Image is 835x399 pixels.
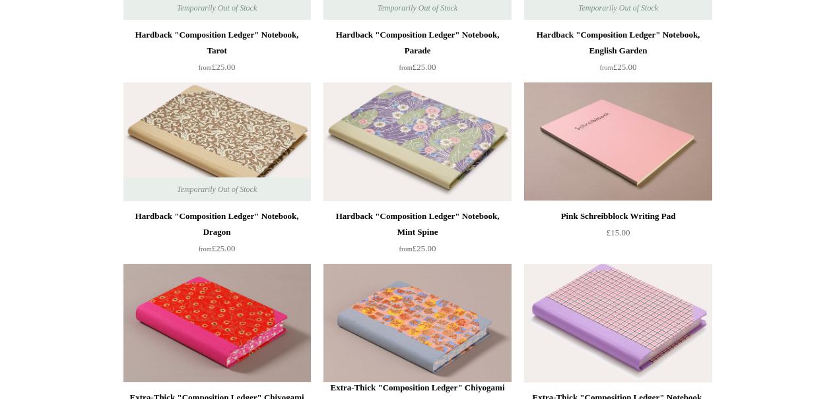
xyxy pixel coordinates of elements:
div: Hardback "Composition Ledger" Notebook, Parade [327,27,508,59]
img: Extra-Thick "Composition Ledger" Notebook, Chiyogami Notebook, Pink Plaid [524,264,712,383]
a: Pink Schreibblock Writing Pad £15.00 [524,208,712,262]
a: Hardback "Composition Ledger" Notebook, Dragon from£25.00 [123,208,311,262]
a: Extra-Thick "Composition Ledger" Chiyogami Notebook, 1960s Japan, Cornflower Extra-Thick "Composi... [323,264,511,383]
div: Hardback "Composition Ledger" Notebook, Dragon [127,208,308,240]
span: from [600,64,613,71]
img: Extra-Thick "Composition Ledger" Chiyogami Notebook, 1960s Japan, Cornflower [323,264,511,383]
span: £25.00 [600,62,637,72]
img: Hardback "Composition Ledger" Notebook, Mint Spine [323,82,511,201]
img: Pink Schreibblock Writing Pad [524,82,712,201]
a: Hardback "Composition Ledger" Notebook, Tarot from£25.00 [123,27,311,81]
img: Extra-Thick "Composition Ledger" Chiyogami Notebook, Mid-Century Floral [123,264,311,383]
a: Hardback "Composition Ledger" Notebook, English Garden from£25.00 [524,27,712,81]
a: Hardback "Composition Ledger" Notebook, Parade from£25.00 [323,27,511,81]
span: £25.00 [399,62,436,72]
span: from [399,64,413,71]
span: from [399,245,413,253]
span: £15.00 [607,228,630,237]
a: Hardback "Composition Ledger" Notebook, Mint Spine Hardback "Composition Ledger" Notebook, Mint S... [323,82,511,201]
span: from [199,245,212,253]
div: Hardback "Composition Ledger" Notebook, English Garden [527,27,708,59]
div: Pink Schreibblock Writing Pad [527,208,708,224]
a: Pink Schreibblock Writing Pad Pink Schreibblock Writing Pad [524,82,712,201]
span: Temporarily Out of Stock [164,177,270,201]
div: Hardback "Composition Ledger" Notebook, Mint Spine [327,208,508,240]
a: Extra-Thick "Composition Ledger" Chiyogami Notebook, Mid-Century Floral Extra-Thick "Composition ... [123,264,311,383]
a: Hardback "Composition Ledger" Notebook, Mint Spine from£25.00 [323,208,511,262]
a: Hardback "Composition Ledger" Notebook, Dragon Hardback "Composition Ledger" Notebook, Dragon Tem... [123,82,311,201]
img: Hardback "Composition Ledger" Notebook, Dragon [123,82,311,201]
span: from [199,64,212,71]
div: Hardback "Composition Ledger" Notebook, Tarot [127,27,308,59]
a: Extra-Thick "Composition Ledger" Notebook, Chiyogami Notebook, Pink Plaid Extra-Thick "Compositio... [524,264,712,383]
span: £25.00 [399,243,436,253]
span: £25.00 [199,243,236,253]
span: £25.00 [199,62,236,72]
